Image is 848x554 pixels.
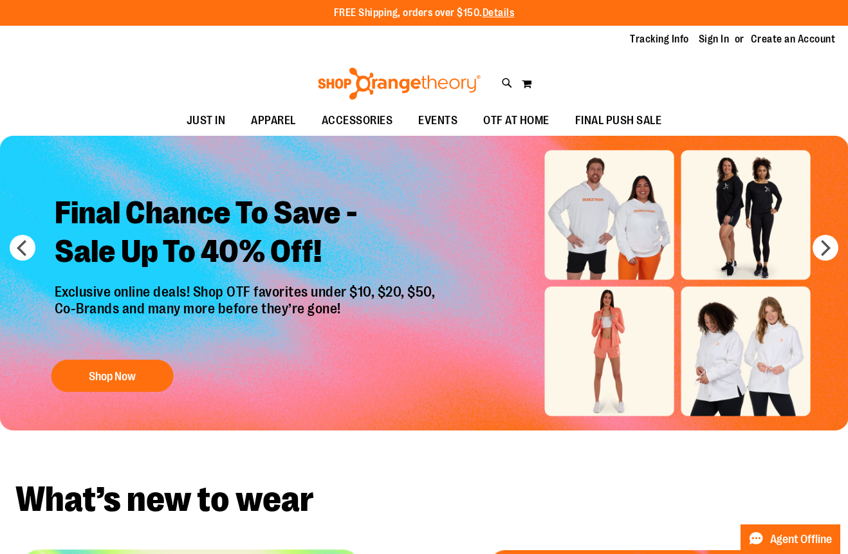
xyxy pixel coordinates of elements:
[751,32,836,46] a: Create an Account
[483,7,515,19] a: Details
[251,106,296,135] span: APPAREL
[630,32,689,46] a: Tracking Info
[334,6,515,21] p: FREE Shipping, orders over $150.
[741,524,840,554] button: Agent Offline
[45,184,448,398] a: Final Chance To Save -Sale Up To 40% Off! Exclusive online deals! Shop OTF favorites under $10, $...
[45,284,448,347] p: Exclusive online deals! Shop OTF favorites under $10, $20, $50, Co-Brands and many more before th...
[316,68,483,100] img: Shop Orangetheory
[10,235,35,261] button: prev
[45,184,448,284] h2: Final Chance To Save - Sale Up To 40% Off!
[418,106,457,135] span: EVENTS
[483,106,549,135] span: OTF AT HOME
[187,106,226,135] span: JUST IN
[813,235,838,261] button: next
[575,106,662,135] span: FINAL PUSH SALE
[770,533,832,546] span: Agent Offline
[51,360,174,392] button: Shop Now
[322,106,393,135] span: ACCESSORIES
[699,32,730,46] a: Sign In
[15,482,833,517] h2: What’s new to wear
